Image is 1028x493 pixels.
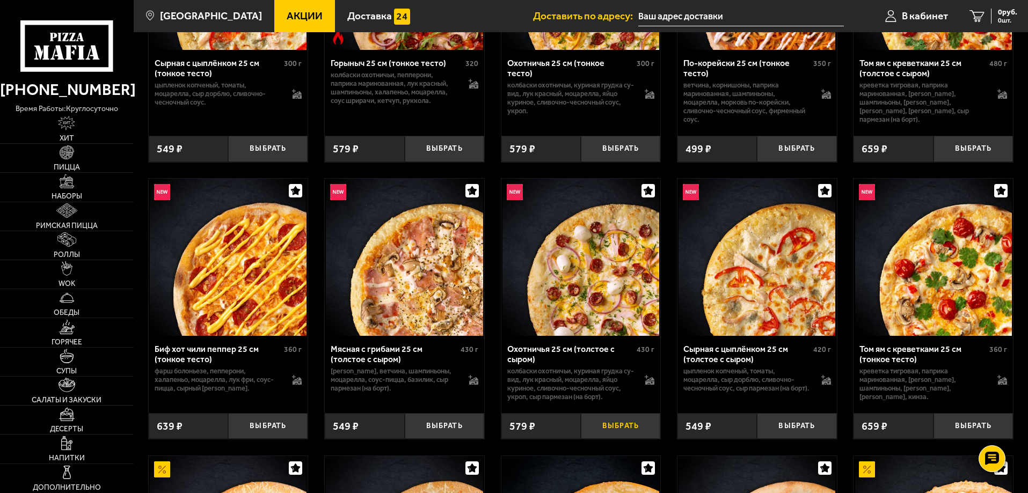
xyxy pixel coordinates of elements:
a: НовинкаМясная с грибами 25 см (толстое с сыром) [325,179,484,335]
span: Напитки [49,454,85,462]
span: Салаты и закуски [32,396,101,404]
a: НовинкаСырная с цыплёнком 25 см (толстое с сыром) [677,179,837,335]
span: 659 ₽ [862,420,887,432]
span: Десерты [50,425,83,433]
span: 659 ₽ [862,142,887,155]
p: ветчина, корнишоны, паприка маринованная, шампиньоны, моцарелла, морковь по-корейски, сливочно-че... [683,81,811,124]
span: 549 ₽ [686,420,711,432]
span: 430 г [461,345,478,354]
div: Том ям с креветками 25 см (тонкое тесто) [859,344,987,364]
button: Выбрать [934,136,1013,162]
span: [GEOGRAPHIC_DATA] [160,11,262,21]
div: Горыныч 25 см (тонкое тесто) [331,58,463,68]
span: Римская пицца [36,222,98,230]
span: Хит [60,135,74,142]
button: Выбрать [228,136,308,162]
span: 480 г [989,59,1007,68]
span: Горячее [52,339,82,346]
span: 300 г [284,59,302,68]
span: Роллы [54,251,80,259]
div: Сырная с цыплёнком 25 см (толстое с сыром) [683,344,811,364]
div: Сырная с цыплёнком 25 см (тонкое тесто) [155,58,282,78]
span: 579 ₽ [509,142,535,155]
p: цыпленок копченый, томаты, моцарелла, сыр дорблю, сливочно-чесночный соус. [155,81,282,107]
span: 420 г [813,345,831,354]
span: Санкт-Петербург проспект Ветеранов 5к1 [638,6,844,26]
span: 579 ₽ [509,420,535,432]
span: Доставить по адресу: [533,11,638,21]
span: 360 г [989,345,1007,354]
img: Новинка [154,184,170,200]
button: Выбрать [934,413,1013,439]
span: 350 г [813,59,831,68]
span: 639 ₽ [157,420,183,432]
span: 0 руб. [998,9,1017,16]
span: 549 ₽ [333,420,359,432]
img: Том ям с креветками 25 см (тонкое тесто) [855,179,1012,335]
img: Акционный [859,461,875,477]
span: 549 ₽ [157,142,183,155]
a: НовинкаОхотничья 25 см (толстое с сыром) [501,179,661,335]
img: Акционный [154,461,170,477]
div: Охотничья 25 см (тонкое тесто) [507,58,635,78]
p: фарш болоньезе, пепперони, халапеньо, моцарелла, лук фри, соус-пицца, сырный [PERSON_NAME]. [155,367,282,393]
img: Острое блюдо [330,28,346,45]
div: Том ям с креветками 25 см (толстое с сыром) [859,58,987,78]
a: НовинкаТом ям с креветками 25 см (тонкое тесто) [854,179,1013,335]
span: Пицца [54,164,80,171]
button: Выбрать [228,413,308,439]
div: Мясная с грибами 25 см (толстое с сыром) [331,344,458,364]
img: 15daf4d41897b9f0e9f617042186c801.svg [394,9,410,25]
a: НовинкаБиф хот чили пеппер 25 см (тонкое тесто) [149,179,308,335]
img: Новинка [507,184,523,200]
button: Выбрать [405,413,484,439]
span: 300 г [637,59,654,68]
span: В кабинет [902,11,948,21]
span: 360 г [284,345,302,354]
span: 430 г [637,345,654,354]
img: Новинка [683,184,699,200]
div: Охотничья 25 см (толстое с сыром) [507,344,635,364]
p: колбаски охотничьи, куриная грудка су-вид, лук красный, моцарелла, яйцо куриное, сливочно-чесночн... [507,367,635,401]
button: Выбрать [581,413,660,439]
span: 320 [465,59,478,68]
p: цыпленок копченый, томаты, моцарелла, сыр дорблю, сливочно-чесночный соус, сыр пармезан (на борт). [683,367,811,393]
img: Новинка [330,184,346,200]
span: Обеды [54,309,79,317]
p: креветка тигровая, паприка маринованная, [PERSON_NAME], шампиньоны, [PERSON_NAME], [PERSON_NAME],... [859,81,987,124]
span: 579 ₽ [333,142,359,155]
span: 499 ₽ [686,142,711,155]
span: Супы [56,367,77,375]
p: [PERSON_NAME], ветчина, шампиньоны, моцарелла, соус-пицца, базилик, сыр пармезан (на борт). [331,367,458,393]
p: креветка тигровая, паприка маринованная, [PERSON_NAME], шампиньоны, [PERSON_NAME], [PERSON_NAME],... [859,367,987,401]
button: Выбрать [581,136,660,162]
button: Выбрать [757,413,836,439]
div: По-корейски 25 см (тонкое тесто) [683,58,811,78]
input: Ваш адрес доставки [638,6,844,26]
span: Доставка [347,11,392,21]
span: Акции [287,11,323,21]
span: Дополнительно [33,484,101,491]
span: WOK [59,280,75,288]
img: Биф хот чили пеппер 25 см (тонкое тесто) [150,179,307,335]
span: Наборы [52,193,82,200]
img: Мясная с грибами 25 см (толстое с сыром) [326,179,483,335]
div: Биф хот чили пеппер 25 см (тонкое тесто) [155,344,282,364]
img: Охотничья 25 см (толстое с сыром) [502,179,659,335]
span: 0 шт. [998,17,1017,24]
button: Выбрать [405,136,484,162]
img: Сырная с цыплёнком 25 см (толстое с сыром) [679,179,835,335]
img: Новинка [859,184,875,200]
p: колбаски Охотничьи, пепперони, паприка маринованная, лук красный, шампиньоны, халапеньо, моцарелл... [331,71,458,105]
p: колбаски охотничьи, куриная грудка су-вид, лук красный, моцарелла, яйцо куриное, сливочно-чесночн... [507,81,635,115]
button: Выбрать [757,136,836,162]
